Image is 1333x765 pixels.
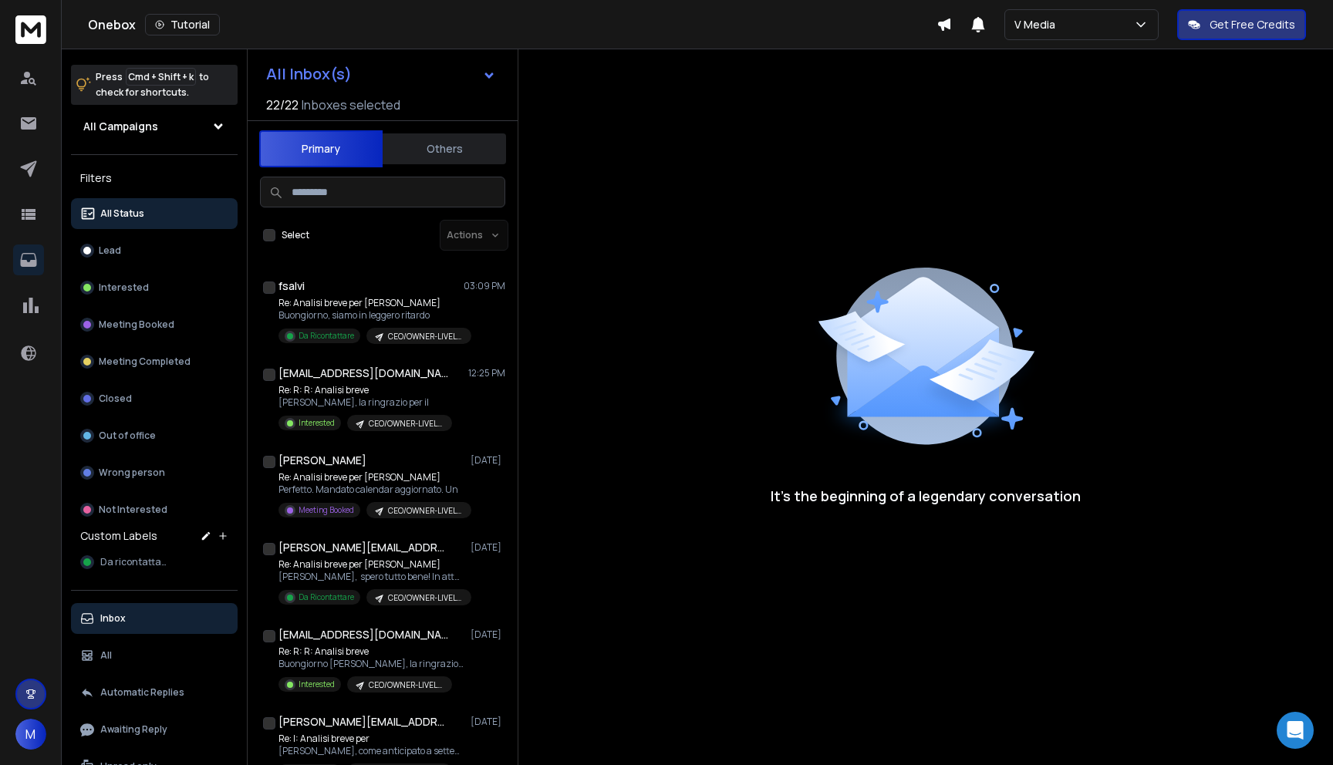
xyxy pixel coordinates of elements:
[299,417,335,429] p: Interested
[71,309,238,340] button: Meeting Booked
[71,111,238,142] button: All Campaigns
[369,679,443,691] p: CEO/OWNER-LIVELLO 3 - CONSAPEVOLE DEL PROBLEMA-PERSONALIZZAZIONI TARGET A(51-250)-TEST 2
[99,281,149,294] p: Interested
[471,629,505,641] p: [DATE]
[100,556,170,568] span: Da ricontattare
[266,66,352,82] h1: All Inbox(s)
[145,14,220,35] button: Tutorial
[71,272,238,303] button: Interested
[278,278,305,294] h1: fsalvi
[71,167,238,189] h3: Filters
[99,467,165,479] p: Wrong person
[278,453,366,468] h1: [PERSON_NAME]
[71,677,238,708] button: Automatic Replies
[388,505,462,517] p: CEO/OWNER-LIVELLO 3 - CONSAPEVOLE DEL PROBLEMA-PERSONALIZZAZIONI TARGET A(51-250)-TEST 2
[83,119,158,134] h1: All Campaigns
[388,331,462,342] p: CEO/OWNER-LIVELLO 3 - CONSAPEVOLE DEL PROBLEMA-PERSONALIZZAZIONI TARGET A(51-250)-TEST 2
[278,366,448,381] h1: [EMAIL_ADDRESS][DOMAIN_NAME]
[278,571,464,583] p: [PERSON_NAME], spero tutto bene! In attesa
[278,396,452,409] p: [PERSON_NAME], la ringrazio per il
[278,558,464,571] p: Re: Analisi breve per [PERSON_NAME]
[278,309,464,322] p: Buongiorno, siamo in leggero ritardo
[299,504,354,516] p: Meeting Booked
[1014,17,1061,32] p: V Media
[99,393,132,405] p: Closed
[71,235,238,266] button: Lead
[71,640,238,671] button: All
[71,603,238,634] button: Inbox
[99,356,191,368] p: Meeting Completed
[100,723,167,736] p: Awaiting Reply
[471,541,505,554] p: [DATE]
[126,68,196,86] span: Cmd + Shift + k
[278,645,464,658] p: Re: R: R: Analisi breve
[99,504,167,516] p: Not Interested
[259,130,383,167] button: Primary
[99,318,174,331] p: Meeting Booked
[100,649,112,662] p: All
[99,430,156,442] p: Out of office
[278,384,452,396] p: Re: R: R: Analisi breve
[99,244,121,257] p: Lead
[299,679,335,690] p: Interested
[383,132,506,166] button: Others
[266,96,299,114] span: 22 / 22
[278,540,448,555] h1: [PERSON_NAME][EMAIL_ADDRESS][DOMAIN_NAME]
[278,733,464,745] p: Re: I: Analisi breve per
[278,714,448,730] h1: [PERSON_NAME][EMAIL_ADDRESS][DOMAIN_NAME]
[278,471,464,484] p: Re: Analisi breve per [PERSON_NAME]
[80,528,157,544] h3: Custom Labels
[468,367,505,379] p: 12:25 PM
[96,69,209,100] p: Press to check for shortcuts.
[471,454,505,467] p: [DATE]
[15,719,46,750] button: M
[71,457,238,488] button: Wrong person
[278,658,464,670] p: Buongiorno [PERSON_NAME], la ringrazio per il
[71,198,238,229] button: All Status
[100,207,144,220] p: All Status
[369,418,443,430] p: CEO/OWNER-LIVELLO 3 - CONSAPEVOLE DEL PROBLEMA-PERSONALIZZAZIONI TARGET A(51-250)-TEST 2
[278,297,464,309] p: Re: Analisi breve per [PERSON_NAME]
[1210,17,1295,32] p: Get Free Credits
[464,280,505,292] p: 03:09 PM
[100,612,126,625] p: Inbox
[278,484,464,496] p: Perfetto. Mandato calendar aggiornato. Un
[388,592,462,604] p: CEO/OWNER-LIVELLO 3 - CONSAPEVOLE DEL PROBLEMA-PERSONALIZZAZIONI TARGET A-TEST 1
[88,14,936,35] div: Onebox
[278,745,464,757] p: [PERSON_NAME], come anticipato a settembre,
[100,686,184,699] p: Automatic Replies
[1177,9,1306,40] button: Get Free Credits
[71,714,238,745] button: Awaiting Reply
[278,627,448,642] h1: [EMAIL_ADDRESS][DOMAIN_NAME]
[71,346,238,377] button: Meeting Completed
[71,494,238,525] button: Not Interested
[299,591,354,603] p: Da Ricontattare
[282,229,309,241] label: Select
[71,383,238,414] button: Closed
[71,547,238,578] button: Da ricontattare
[471,716,505,728] p: [DATE]
[71,420,238,451] button: Out of office
[302,96,400,114] h3: Inboxes selected
[771,485,1081,507] p: It’s the beginning of a legendary conversation
[299,330,354,342] p: Da Ricontattare
[1277,712,1314,749] div: Open Intercom Messenger
[254,59,508,89] button: All Inbox(s)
